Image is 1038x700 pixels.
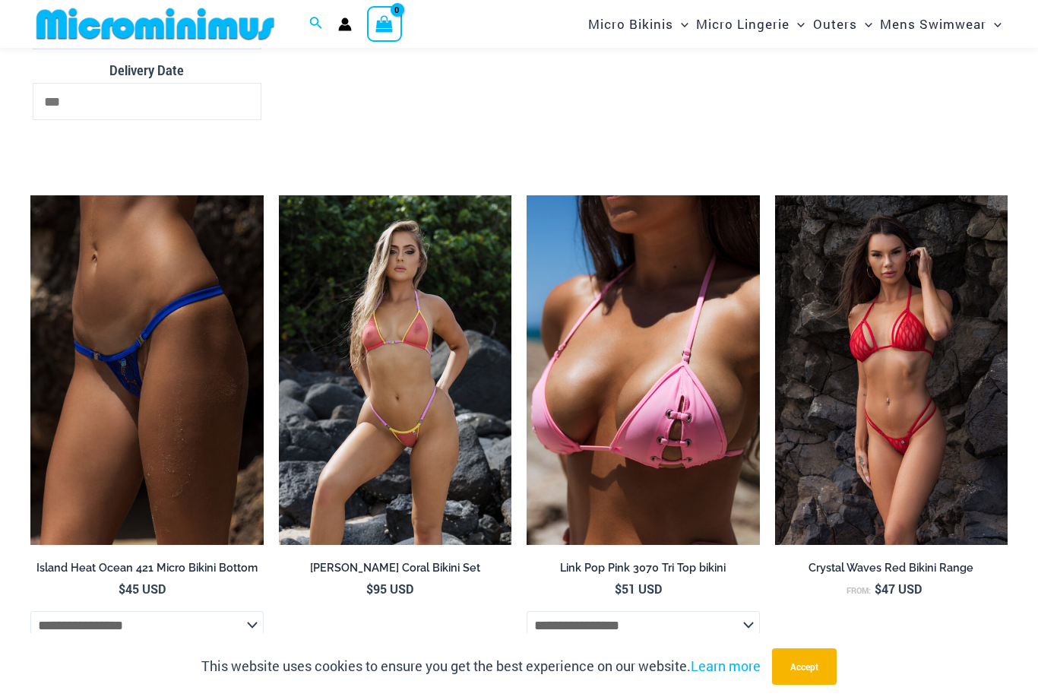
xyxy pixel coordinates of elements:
bdi: 45 USD [119,581,166,597]
a: Crystal Waves 305 Tri Top 4149 Thong 02Crystal Waves 305 Tri Top 4149 Thong 01Crystal Waves 305 T... [775,195,1008,545]
span: $ [119,581,125,597]
nav: Site Navigation [582,2,1008,46]
img: Island Heat Ocean 421 Bottom 01 [30,195,264,545]
span: From: [847,585,871,596]
span: Menu Toggle [790,5,805,43]
label: Delivery Date [33,59,261,83]
bdi: 95 USD [366,581,413,597]
span: $ [366,581,373,597]
a: Island Heat Ocean 421 Bottom 01Island Heat Ocean 421 Bottom 02Island Heat Ocean 421 Bottom 02 [30,195,264,545]
a: Island Heat Ocean 421 Micro Bikini Bottom [30,561,264,581]
span: $ [875,581,881,597]
img: Link Pop Pink 3070 Top 01 [527,195,760,545]
span: Menu Toggle [986,5,1002,43]
a: Learn more [691,657,761,675]
h2: Crystal Waves Red Bikini Range [775,561,1008,575]
a: Mens SwimwearMenu ToggleMenu Toggle [876,5,1005,43]
span: Menu Toggle [673,5,688,43]
a: Crystal Waves Red Bikini Range [775,561,1008,581]
img: Maya Sunkist Coral 309 Top 469 Bottom 02 [279,195,512,545]
a: Maya Sunkist Coral 309 Top 469 Bottom 02Maya Sunkist Coral 309 Top 469 Bottom 04Maya Sunkist Cora... [279,195,512,545]
bdi: 51 USD [615,581,662,597]
a: Link Pop Pink 3070 Tri Top bikini [527,561,760,581]
a: [PERSON_NAME] Coral Bikini Set [279,561,512,581]
span: Outers [813,5,857,43]
span: Menu Toggle [857,5,872,43]
img: MM SHOP LOGO FLAT [30,7,280,41]
p: This website uses cookies to ensure you get the best experience on our website. [201,655,761,678]
img: Crystal Waves 305 Tri Top 4149 Thong 02 [775,195,1008,545]
a: Account icon link [338,17,352,31]
h2: [PERSON_NAME] Coral Bikini Set [279,561,512,575]
span: Mens Swimwear [880,5,986,43]
a: OutersMenu ToggleMenu Toggle [809,5,876,43]
a: Micro LingerieMenu ToggleMenu Toggle [692,5,809,43]
h2: Link Pop Pink 3070 Tri Top bikini [527,561,760,575]
bdi: 47 USD [875,581,922,597]
span: Micro Lingerie [696,5,790,43]
h2: Island Heat Ocean 421 Micro Bikini Bottom [30,561,264,575]
a: View Shopping Cart, empty [367,6,402,41]
span: Micro Bikinis [588,5,673,43]
span: $ [615,581,622,597]
a: Search icon link [309,14,323,34]
a: Micro BikinisMenu ToggleMenu Toggle [584,5,692,43]
button: Accept [772,648,837,685]
a: Link Pop Pink 3070 Top 01Link Pop Pink 3070 Top 4855 Bottom 06Link Pop Pink 3070 Top 4855 Bottom 06 [527,195,760,545]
